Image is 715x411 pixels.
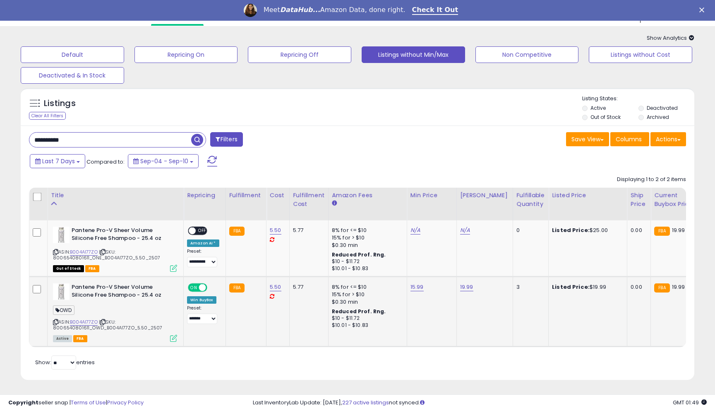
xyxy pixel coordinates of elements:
h5: Listings [44,98,76,109]
small: FBA [654,227,669,236]
img: 41gzljJ5iWL._SL40_.jpg [53,283,70,300]
span: Sep-04 - Sep-10 [140,157,188,165]
div: $25.00 [552,227,621,234]
span: | SKU: 8006540801611_ONE_B004AI77ZO_5.50_2507 [53,249,160,261]
a: 15.99 [410,283,424,291]
img: 41gzljJ5iWL._SL40_.jpg [53,227,70,243]
div: $0.30 min [332,242,401,249]
div: 3 [516,283,542,291]
small: FBA [229,283,245,293]
span: | SKU: 8006540801611_OWD_B004AI77ZO_5.50_2507 [53,319,162,331]
div: Current Buybox Price [654,191,697,208]
div: Cost [270,191,286,200]
div: 0 [516,227,542,234]
div: $0.30 min [332,298,401,306]
span: FBA [73,335,87,342]
span: 19.99 [672,283,685,291]
a: 5.50 [270,226,281,235]
label: Active [590,104,606,111]
div: Meet Amazon Data, done right. [264,6,405,14]
div: Listed Price [552,191,624,200]
a: Privacy Policy [107,399,144,406]
span: All listings currently available for purchase on Amazon [53,335,72,342]
div: ASIN: [53,283,177,341]
div: 8% for <= $10 [332,283,401,291]
i: DataHub... [280,6,320,14]
b: Listed Price: [552,226,590,234]
div: $10.01 - $10.83 [332,322,401,329]
button: Save View [566,132,609,146]
span: OWD [53,305,74,315]
div: Displaying 1 to 2 of 2 items [617,176,686,184]
div: Amazon AI * [187,239,219,247]
div: 5.77 [293,283,322,291]
b: Pantene Pro-V Sheer Volume Silicone Free Shampoo - 25.4 oz [72,227,172,244]
div: 5.77 [293,227,322,234]
b: Reduced Prof. Rng. [332,251,386,258]
b: Pantene Pro-V Sheer Volume Silicone Free Shampoo - 25.4 oz [72,283,172,301]
button: Repricing Off [248,46,351,63]
button: Last 7 Days [30,154,85,168]
button: Listings without Cost [589,46,692,63]
button: Non Competitive [475,46,579,63]
span: FBA [85,265,99,272]
span: Show: entries [35,358,95,366]
a: 19.99 [460,283,473,291]
div: Min Price [410,191,453,200]
span: All listings that are currently out of stock and unavailable for purchase on Amazon [53,265,84,272]
small: FBA [654,283,669,293]
div: $10 - $11.72 [332,315,401,322]
label: Out of Stock [590,114,621,121]
span: ON [189,284,199,291]
div: $10.01 - $10.83 [332,265,401,272]
button: Columns [610,132,649,146]
div: Preset: [187,249,219,267]
div: 0.00 [631,227,644,234]
span: Compared to: [86,158,125,166]
span: Columns [616,135,642,143]
div: Fulfillment Cost [293,191,325,208]
a: 5.50 [270,283,281,291]
p: Listing States: [582,95,694,103]
div: Ship Price [631,191,647,208]
div: 15% for > $10 [332,291,401,298]
button: Repricing On [134,46,238,63]
span: Show Analytics [647,34,694,42]
label: Deactivated [647,104,678,111]
div: Amazon Fees [332,191,403,200]
div: 8% for <= $10 [332,227,401,234]
div: Repricing [187,191,222,200]
a: B004AI77ZO [70,249,98,256]
button: Actions [650,132,686,146]
div: [PERSON_NAME] [460,191,509,200]
span: 2025-09-18 01:49 GMT [673,399,707,406]
div: $10 - $11.72 [332,258,401,265]
small: FBA [229,227,245,236]
span: OFF [196,227,209,235]
a: Terms of Use [71,399,106,406]
button: Listings without Min/Max [362,46,465,63]
div: $19.99 [552,283,621,291]
span: Last 7 Days [42,157,75,165]
span: 19.99 [672,226,685,234]
div: Preset: [187,305,219,324]
div: Win BuyBox [187,296,216,304]
button: Deactivated & In Stock [21,67,124,84]
div: seller snap | | [8,399,144,407]
div: 0.00 [631,283,644,291]
img: Profile image for Georgie [244,4,257,17]
div: ASIN: [53,227,177,271]
button: Default [21,46,124,63]
a: N/A [460,226,470,235]
a: B004AI77ZO [70,319,98,326]
button: Filters [210,132,242,147]
a: N/A [410,226,420,235]
small: Amazon Fees. [332,200,337,207]
div: Close [699,7,708,12]
div: Fulfillable Quantity [516,191,545,208]
b: Reduced Prof. Rng. [332,308,386,315]
strong: Copyright [8,399,38,406]
button: Sep-04 - Sep-10 [128,154,199,168]
div: Fulfillment [229,191,263,200]
b: Listed Price: [552,283,590,291]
